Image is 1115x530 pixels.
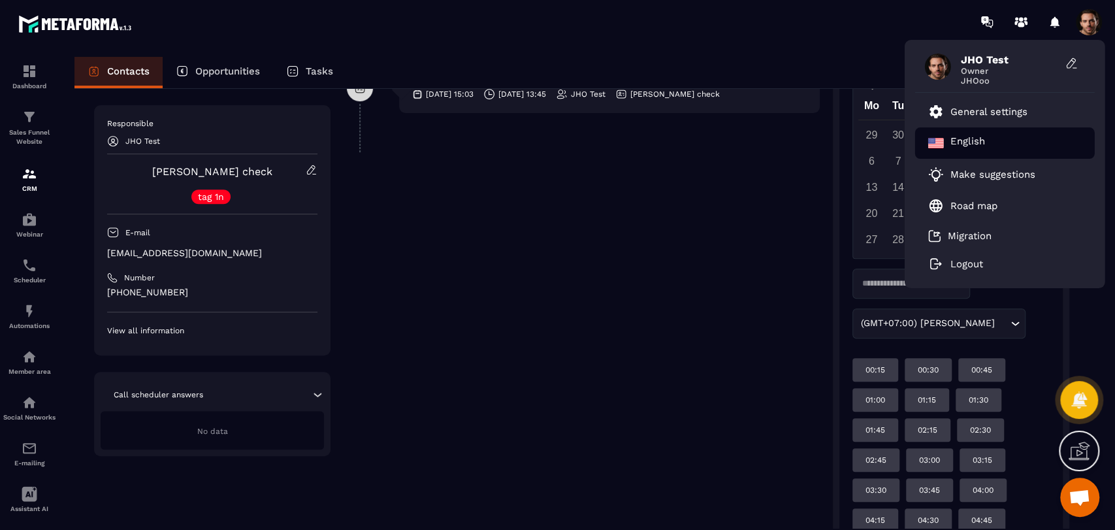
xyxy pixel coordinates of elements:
p: [PHONE_NUMBER] [107,286,317,299]
p: 02:30 [970,425,991,435]
p: 01:45 [865,425,885,435]
input: Search for option [997,316,1007,331]
p: 04:45 [971,515,992,525]
a: [PERSON_NAME] check [152,165,272,178]
img: social-network [22,395,37,410]
p: Migration [948,230,992,242]
img: scheduler [22,257,37,273]
a: Make suggestions [928,167,1065,182]
p: 01:00 [865,395,885,405]
p: E-mailing [3,459,56,467]
span: No data [197,427,228,436]
p: General settings [950,106,1027,118]
a: Opportunities [163,57,273,88]
p: 04:15 [865,515,885,525]
a: schedulerschedulerScheduler [3,248,56,293]
p: Scheduler [3,276,56,284]
p: 03:30 [865,485,886,495]
img: automations [22,303,37,319]
div: 30 [886,124,909,146]
div: 14 [886,176,909,199]
img: formation [22,109,37,125]
p: 04:00 [973,485,994,495]
input: Search for option [858,277,952,290]
a: emailemailE-mailing [3,431,56,476]
img: formation [22,63,37,79]
a: Contacts [74,57,163,88]
p: Call scheduler answers [114,389,203,400]
a: automationsautomationsWebinar [3,202,56,248]
img: email [22,440,37,456]
span: Owner [961,66,1059,76]
p: CRM [3,185,56,192]
a: General settings [928,104,1027,120]
p: Opportunities [195,65,260,77]
p: Sales Funnel Website [3,128,56,146]
p: 04:30 [918,515,939,525]
p: Contacts [107,65,150,77]
span: JHO Test [961,54,1059,66]
div: 28 [886,228,909,251]
a: formationformationDashboard [3,54,56,99]
p: Road map [950,200,997,212]
p: JHO Test [571,89,606,99]
p: Make suggestions [950,169,1035,180]
a: Road map [928,198,997,214]
a: automationsautomationsMember area [3,339,56,385]
div: Tu [885,97,912,120]
p: [PERSON_NAME] check [630,89,720,99]
a: formationformationSales Funnel Website [3,99,56,156]
p: JHO Test [125,137,160,146]
a: Assistant AI [3,476,56,522]
img: logo [18,12,136,36]
p: [EMAIL_ADDRESS][DOMAIN_NAME] [107,247,317,259]
p: Social Networks [3,414,56,421]
p: E-mail [125,227,150,238]
div: 29 [860,124,883,146]
p: 03:15 [973,455,992,465]
p: Webinar [3,231,56,238]
p: 01:15 [918,395,936,405]
a: social-networksocial-networkSocial Networks [3,385,56,431]
p: 00:30 [918,365,939,375]
span: (GMT+07:00) [PERSON_NAME] [858,316,997,331]
p: 01:30 [969,395,988,405]
p: 03:00 [919,455,940,465]
p: Tasks [306,65,333,77]
p: Responsible [107,118,317,129]
div: 13 [860,176,883,199]
a: formationformationCRM [3,156,56,202]
img: automations [22,349,37,365]
div: 21 [886,202,909,225]
div: 27 [860,228,883,251]
a: Migration [928,229,992,242]
span: JHOoo [961,76,1059,86]
div: Search for option [852,269,970,299]
p: tag 1n [198,192,224,201]
p: 03:45 [919,485,940,495]
p: Dashboard [3,82,56,90]
a: automationsautomationsAutomations [3,293,56,339]
p: 02:45 [865,455,886,465]
p: [DATE] 13:45 [498,89,546,99]
p: 02:15 [918,425,937,435]
p: Member area [3,368,56,375]
div: Calendar days [858,124,1044,251]
div: Calendar wrapper [858,97,1044,251]
div: 6 [860,150,883,173]
img: formation [22,166,37,182]
p: [DATE] 15:03 [426,89,474,99]
div: 7 [886,150,909,173]
div: Mở cuộc trò chuyện [1060,478,1099,517]
p: Assistant AI [3,505,56,512]
a: Tasks [273,57,346,88]
p: English [950,135,985,151]
p: View all information [107,325,317,336]
div: Mo [858,97,885,120]
div: Search for option [852,308,1026,339]
p: Number [124,273,155,283]
div: 20 [860,202,883,225]
img: automations [22,212,37,227]
p: 00:15 [865,365,885,375]
p: Automations [3,322,56,329]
